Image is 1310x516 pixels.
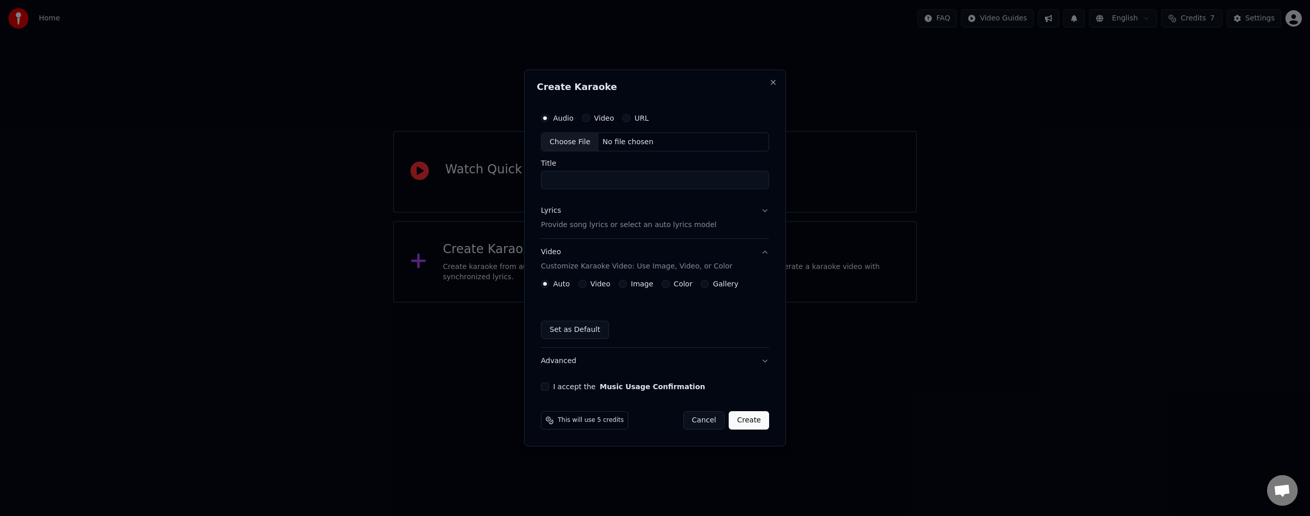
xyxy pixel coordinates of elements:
[600,383,705,390] button: I accept the
[541,321,609,339] button: Set as Default
[713,280,738,287] label: Gallery
[553,383,705,390] label: I accept the
[594,115,614,122] label: Video
[635,115,649,122] label: URL
[683,411,725,430] button: Cancel
[729,411,769,430] button: Create
[599,137,658,147] div: No file chosen
[591,280,610,287] label: Video
[541,239,769,280] button: VideoCustomize Karaoke Video: Use Image, Video, or Color
[541,133,599,151] div: Choose File
[553,115,574,122] label: Audio
[553,280,570,287] label: Auto
[541,280,769,347] div: VideoCustomize Karaoke Video: Use Image, Video, or Color
[541,261,732,272] p: Customize Karaoke Video: Use Image, Video, or Color
[541,198,769,239] button: LyricsProvide song lyrics or select an auto lyrics model
[631,280,653,287] label: Image
[541,206,561,216] div: Lyrics
[558,416,624,424] span: This will use 5 credits
[541,348,769,374] button: Advanced
[674,280,693,287] label: Color
[541,220,716,231] p: Provide song lyrics or select an auto lyrics model
[541,160,769,167] label: Title
[537,82,773,92] h2: Create Karaoke
[541,248,732,272] div: Video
